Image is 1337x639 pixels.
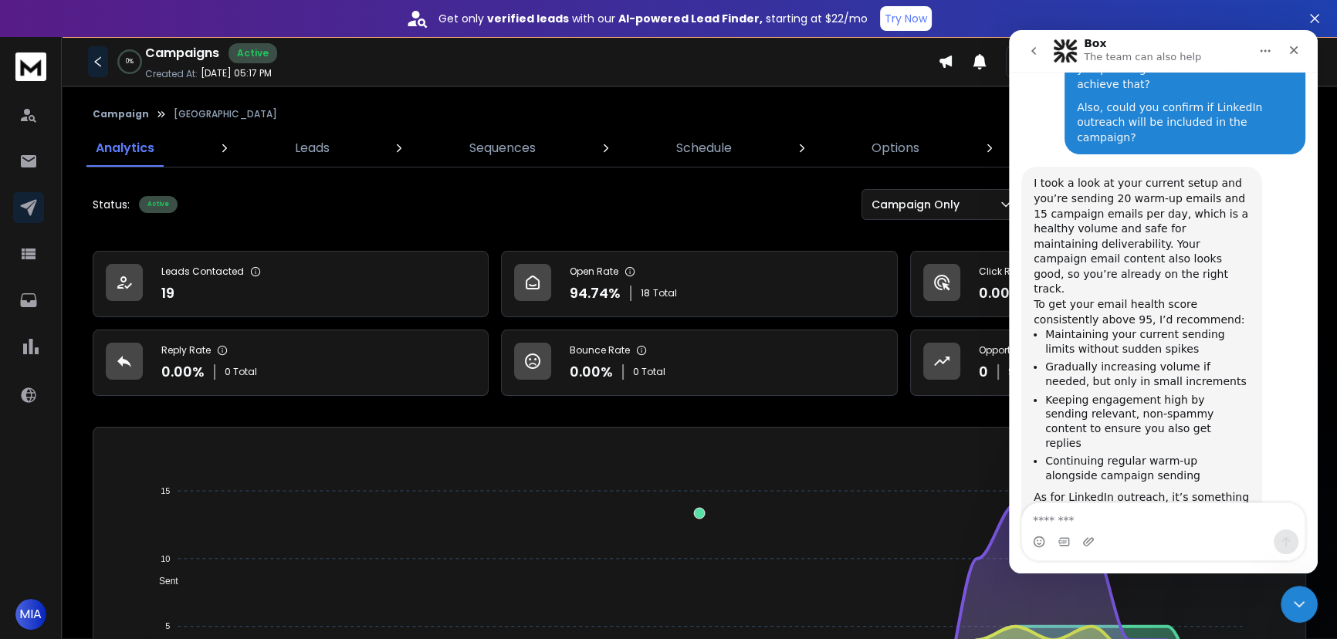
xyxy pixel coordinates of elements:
a: Click Rate0.00%0 Total [910,251,1306,317]
p: Reply Rate [161,344,211,357]
div: Active [228,43,277,63]
a: Opportunities0$0 [910,330,1306,396]
strong: verified leads [487,11,569,26]
button: Gif picker [49,505,61,518]
p: Open Rate [570,265,618,278]
div: I took a look at your current setup and you’re sending 20 warm-up emails and 15 campaign emails p... [12,137,253,560]
a: Analytics [86,130,164,167]
a: Sequences [460,130,545,167]
p: 0 [979,361,988,383]
p: [GEOGRAPHIC_DATA] [174,108,277,120]
p: Get only with our starting at $22/mo [438,11,868,26]
button: Emoji picker [24,505,36,518]
p: Click Rate [979,265,1026,278]
span: Sent [147,576,178,587]
p: [DATE] 05:17 PM [201,67,272,79]
p: Sequences [469,139,536,157]
button: MIA [15,599,46,630]
p: Campaign Only [872,197,966,212]
div: Active [139,196,178,213]
p: Options [872,139,919,157]
div: I took a look at your current setup and you’re sending 20 warm-up emails and 15 campaign emails p... [25,146,241,267]
p: Status: [93,197,130,212]
textarea: Message… [13,473,296,499]
p: Analytics [96,139,154,157]
p: $ 0 [1008,366,1021,378]
p: 0.00 % [979,282,1022,304]
div: As for LinkedIn outreach, it’s something we’re actively working on and it’s on our roadmap. At th... [25,460,241,551]
li: Gradually increasing volume if needed, but only in small increments [36,330,241,358]
a: Schedule [667,130,741,167]
button: Try Now [880,6,932,31]
span: 18 [641,287,650,299]
p: Schedule [676,139,732,157]
div: Lakshita says… [12,137,296,594]
strong: AI-powered Lead Finder, [618,11,763,26]
p: Try Now [885,11,927,26]
tspan: 5 [165,621,170,631]
p: 0 Total [633,366,665,378]
h1: Campaigns [145,44,219,63]
tspan: 15 [161,486,170,495]
li: Maintaining your current sending limits without sudden spikes [36,297,241,326]
p: Bounce Rate [570,344,630,357]
p: 0.00 % [161,361,205,383]
p: 94.74 % [570,282,621,304]
a: Reply Rate0.00%0 Total [93,330,489,396]
div: To get your email health score consistently above 95, I’d recommend: [25,267,241,297]
p: Leads Contacted [161,265,244,278]
p: Leads [295,139,330,157]
a: Leads [286,130,339,167]
p: 19 [161,282,174,304]
p: 0.00 % [570,361,613,383]
iframe: Intercom live chat [1009,30,1318,573]
li: Keeping engagement high by sending relevant, non-spammy content to ensure you also get replies [36,363,241,420]
li: Continuing regular warm-up alongside campaign sending [36,424,241,452]
span: Total [653,287,677,299]
a: Bounce Rate0.00%0 Total [501,330,897,396]
p: Created At: [145,68,198,80]
a: Options [862,130,929,167]
iframe: Intercom live chat [1281,586,1318,623]
div: Also, could you confirm if LinkedIn outreach will be included in the campaign? [68,70,284,116]
p: Opportunities [979,344,1041,357]
tspan: 10 [161,554,170,563]
button: Campaign [93,108,149,120]
a: Leads Contacted19 [93,251,489,317]
p: 0 % [126,57,134,66]
img: logo [15,52,46,81]
button: Upload attachment [73,505,86,518]
a: Open Rate94.74%18Total [501,251,897,317]
p: 0 Total [225,366,257,378]
button: Send a message… [265,499,289,524]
